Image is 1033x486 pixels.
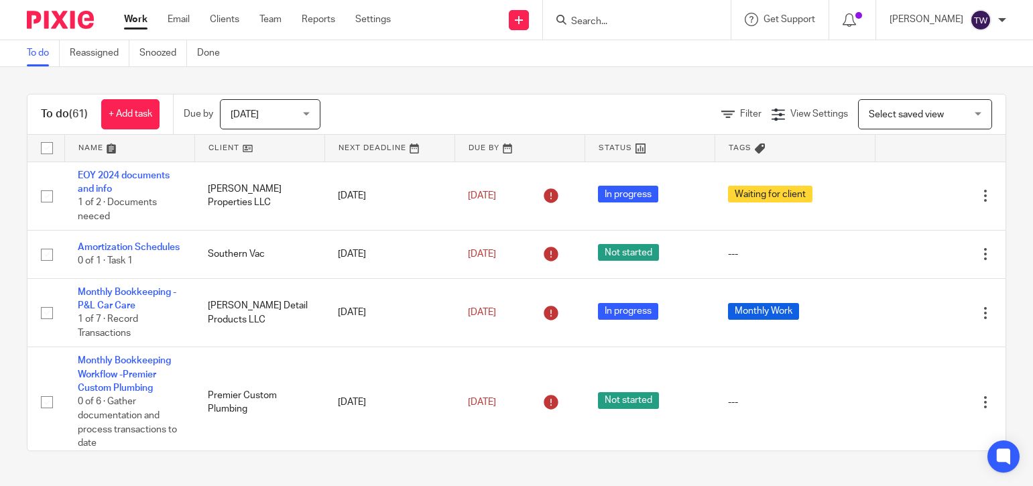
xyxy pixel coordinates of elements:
[78,398,177,448] span: 0 of 6 · Gather documentation and process transactions to date
[69,109,88,119] span: (61)
[184,107,213,121] p: Due by
[764,15,815,24] span: Get Support
[78,257,133,266] span: 0 of 1 · Task 1
[890,13,963,26] p: [PERSON_NAME]
[78,243,180,252] a: Amortization Schedules
[41,107,88,121] h1: To do
[194,347,324,457] td: Premier Custom Plumbing
[27,11,94,29] img: Pixie
[468,398,496,407] span: [DATE]
[101,99,160,129] a: + Add task
[168,13,190,26] a: Email
[78,288,176,310] a: Monthly Bookkeeping - P&L Car Care
[324,347,454,457] td: [DATE]
[194,231,324,278] td: Southern Vac
[124,13,147,26] a: Work
[728,186,812,202] span: Waiting for client
[324,162,454,231] td: [DATE]
[78,171,170,194] a: EOY 2024 documents and info
[468,308,496,317] span: [DATE]
[302,13,335,26] a: Reports
[970,9,991,31] img: svg%3E
[197,40,230,66] a: Done
[194,278,324,347] td: [PERSON_NAME] Detail Products LLC
[740,109,762,119] span: Filter
[570,16,690,28] input: Search
[598,392,659,409] span: Not started
[598,186,658,202] span: In progress
[728,303,799,320] span: Monthly Work
[324,278,454,347] td: [DATE]
[27,40,60,66] a: To do
[231,110,259,119] span: [DATE]
[728,396,861,409] div: ---
[259,13,282,26] a: Team
[598,303,658,320] span: In progress
[355,13,391,26] a: Settings
[468,249,496,259] span: [DATE]
[210,13,239,26] a: Clients
[729,144,751,151] span: Tags
[70,40,129,66] a: Reassigned
[78,356,171,393] a: Monthly Bookkeeping Workflow -Premier Custom Plumbing
[78,315,138,339] span: 1 of 7 · Record Transactions
[728,247,861,261] div: ---
[139,40,187,66] a: Snoozed
[468,191,496,200] span: [DATE]
[194,162,324,231] td: [PERSON_NAME] Properties LLC
[869,110,944,119] span: Select saved view
[790,109,848,119] span: View Settings
[598,244,659,261] span: Not started
[324,231,454,278] td: [DATE]
[78,198,157,221] span: 1 of 2 · Documents neeced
